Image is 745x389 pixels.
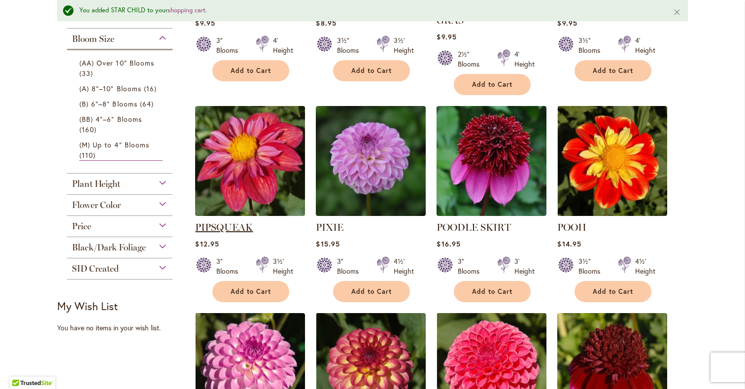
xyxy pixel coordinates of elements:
a: (BB) 4"–6" Blooms 160 [79,114,163,135]
div: 4' Height [635,35,655,55]
img: PIPSQUEAK [195,106,305,216]
div: 3" Blooms [337,256,365,276]
div: 4' Height [514,49,535,69]
a: (B) 6"–8" Blooms 64 [79,99,163,109]
span: Add to Cart [231,287,271,296]
span: $16.95 [437,239,460,248]
span: Add to Cart [231,67,271,75]
button: Add to Cart [333,60,410,81]
span: $9.95 [557,18,577,28]
a: shopping cart [168,6,205,14]
span: Flower Color [72,200,121,211]
span: Add to Cart [351,67,392,75]
img: PIXIE [316,106,426,216]
a: PIPSQUEAK [195,221,253,233]
a: POOH [557,221,586,233]
a: POODLE SKIRT [437,209,546,218]
div: 3" Blooms [216,35,244,55]
span: (A) 8"–10" Blooms [79,84,141,93]
img: POOH [557,106,667,216]
span: (BB) 4"–6" Blooms [79,114,142,124]
div: 3½" Blooms [578,35,606,55]
span: 16 [144,83,159,94]
span: 64 [140,99,156,109]
div: 3' Height [514,256,535,276]
div: 2½" Blooms [458,49,485,69]
a: [PERSON_NAME] GRAS [437,0,524,26]
span: 160 [79,124,99,135]
span: 33 [79,68,96,78]
a: PIXIE [316,209,426,218]
span: Add to Cart [593,67,633,75]
div: 4½' Height [635,256,655,276]
span: (M) Up to 4" Blooms [79,140,149,149]
span: (AA) Over 10" Blooms [79,58,154,68]
div: 3½' Height [394,35,414,55]
span: $15.95 [316,239,339,248]
a: (AA) Over 10" Blooms 33 [79,58,163,78]
span: Price [72,221,91,232]
span: SID Created [72,263,119,274]
span: $8.95 [316,18,336,28]
button: Add to Cart [575,60,651,81]
button: Add to Cart [212,60,289,81]
a: POODLE SKIRT [437,221,511,233]
div: 4' Height [273,35,293,55]
div: You added STAR CHILD to your . [79,6,658,15]
span: Black/Dark Foliage [72,242,146,253]
button: Add to Cart [575,281,651,302]
div: 3" Blooms [458,256,485,276]
div: 3½' Height [273,256,293,276]
div: 4½' Height [394,256,414,276]
iframe: Launch Accessibility Center [7,354,35,382]
strong: My Wish List [57,299,118,313]
span: Add to Cart [472,80,512,89]
div: 3½" Blooms [337,35,365,55]
span: Add to Cart [593,287,633,296]
span: $14.95 [557,239,581,248]
div: 3" Blooms [216,256,244,276]
span: $12.95 [195,239,219,248]
button: Add to Cart [454,281,531,302]
button: Add to Cart [212,281,289,302]
a: (M) Up to 4" Blooms 110 [79,140,163,161]
a: PIPSQUEAK [195,209,305,218]
a: POOH [557,209,667,218]
div: You have no items in your wish list. [57,323,189,333]
button: Add to Cart [454,74,531,95]
span: Bloom Size [72,34,114,44]
div: 3½" Blooms [578,256,606,276]
button: Add to Cart [333,281,410,302]
span: Add to Cart [351,287,392,296]
span: 110 [79,150,98,160]
span: Add to Cart [472,287,512,296]
a: PIXIE [316,221,343,233]
a: (A) 8"–10" Blooms 16 [79,83,163,94]
span: $9.95 [437,32,456,41]
span: $9.95 [195,18,215,28]
span: (B) 6"–8" Blooms [79,99,137,108]
img: POODLE SKIRT [437,106,546,216]
span: Plant Height [72,178,120,189]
